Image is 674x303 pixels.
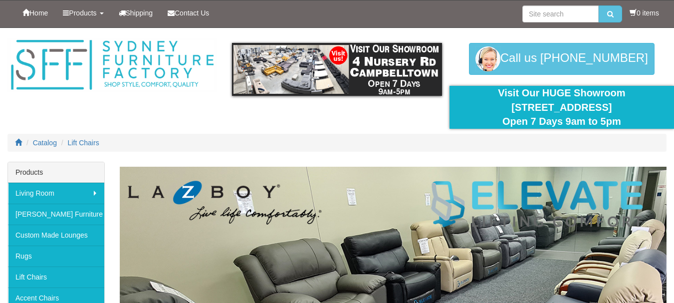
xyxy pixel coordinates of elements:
[8,246,104,267] a: Rugs
[457,86,667,129] div: Visit Our HUGE Showroom [STREET_ADDRESS] Open 7 Days 9am to 5pm
[8,225,104,246] a: Custom Made Lounges
[55,0,111,25] a: Products
[7,38,217,92] img: Sydney Furniture Factory
[33,139,57,147] a: Catalog
[232,43,442,96] img: showroom.gif
[160,0,217,25] a: Contact Us
[8,162,104,183] div: Products
[69,9,96,17] span: Products
[522,5,599,22] input: Site search
[29,9,48,17] span: Home
[15,0,55,25] a: Home
[111,0,161,25] a: Shipping
[68,139,99,147] a: Lift Chairs
[8,183,104,204] a: Living Room
[8,267,104,288] a: Lift Chairs
[8,204,104,225] a: [PERSON_NAME] Furniture
[630,8,659,18] li: 0 items
[175,9,209,17] span: Contact Us
[126,9,153,17] span: Shipping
